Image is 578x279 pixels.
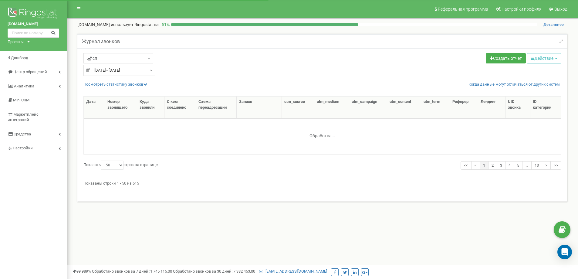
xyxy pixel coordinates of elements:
[111,22,159,27] span: использует Ringostat на
[77,22,159,28] p: [DOMAIN_NAME]
[8,112,39,122] span: Маркетплейс интеграций
[497,161,505,170] a: 3
[285,128,360,138] div: Обработка...
[488,161,497,170] a: 2
[105,97,137,119] th: Номер звонящего
[237,97,282,119] th: Запись
[159,22,171,28] p: 51 %
[8,6,59,21] img: Ringostat logo
[164,97,196,119] th: С кем соединено
[14,132,31,136] span: Средства
[543,22,564,27] span: Детальнее
[233,269,255,274] u: 7 382 453,00
[486,53,526,63] a: Создать отчет
[83,178,561,186] div: Показаны строки 1 - 50 из 615
[173,269,255,274] span: Обработано звонков за 30 дней :
[73,269,91,274] span: 99,989%
[259,269,327,274] a: [EMAIL_ADDRESS][DOMAIN_NAME]
[557,245,572,259] div: Open Intercom Messenger
[421,97,450,119] th: utm_term
[530,97,561,119] th: ID категории
[514,161,522,170] a: 5
[480,161,488,170] a: 1
[82,39,120,44] h5: Журнал звонков
[92,269,172,274] span: Обработано звонков за 7 дней :
[522,161,532,170] a: …
[13,146,33,150] span: Настройки
[461,161,472,170] a: <<
[150,269,172,274] u: 1 745 115,00
[542,161,551,170] a: >
[478,97,506,119] th: Лендинг
[450,97,478,119] th: Реферер
[502,7,542,12] span: Настройки профиля
[83,53,153,63] a: сп
[471,161,480,170] a: <
[527,53,561,63] button: Действие
[101,161,123,170] select: Показатьстрок на странице
[14,84,34,88] span: Аналитика
[87,55,97,61] span: сп
[8,39,24,45] div: Проекты
[314,97,349,119] th: utm_medium
[531,161,542,170] a: 13
[505,161,514,170] a: 4
[13,70,47,74] span: Центр обращений
[550,161,561,170] a: >>
[196,97,237,119] th: Схема переадресации
[349,97,387,119] th: utm_campaign
[83,82,147,87] a: Посмотреть cтатистику звонков
[83,161,158,170] label: Показать строк на странице
[11,56,28,60] span: Дашборд
[282,97,314,119] th: utm_source
[554,7,567,12] span: Выход
[84,97,105,119] th: Дата
[137,97,164,119] th: Куда звонили
[505,97,530,119] th: UID звонка
[438,7,488,12] span: Реферальная программа
[468,82,560,87] a: Когда данные могут отличаться от других систем
[8,29,59,38] input: Поиск по номеру
[387,97,421,119] th: utm_content
[8,21,59,27] a: [DOMAIN_NAME]
[13,98,29,102] span: Mini CRM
